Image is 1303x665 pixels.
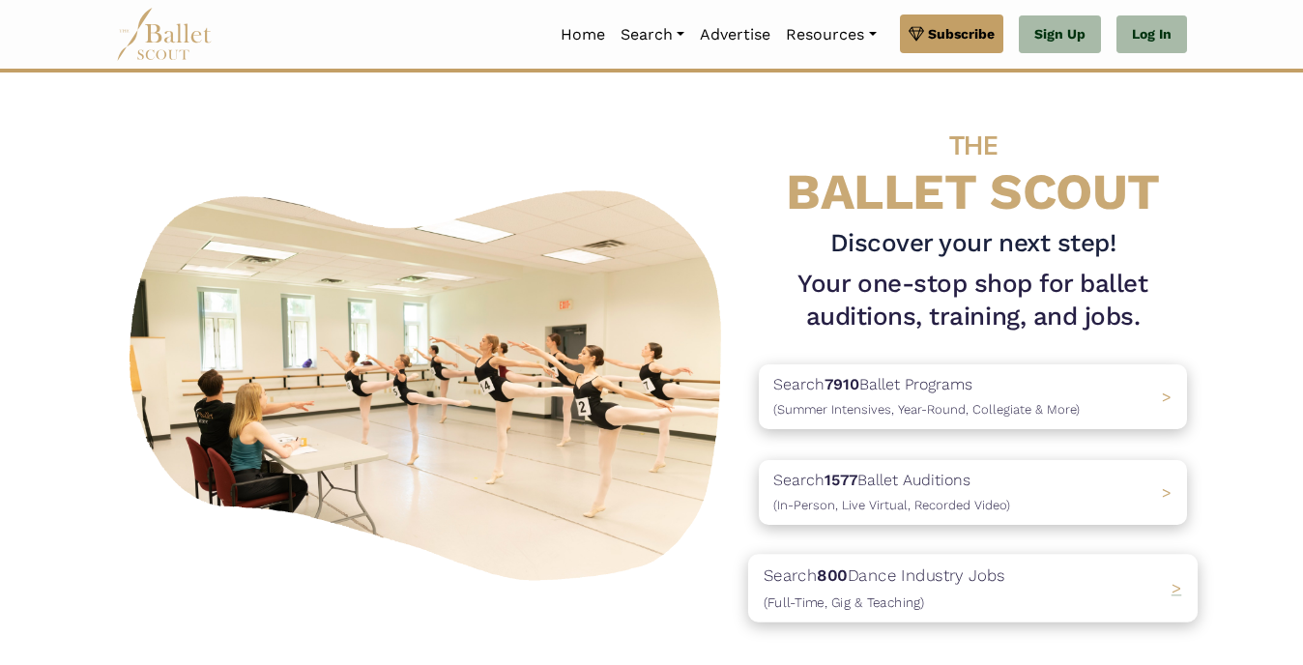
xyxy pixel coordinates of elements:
h3: Discover your next step! [759,227,1187,260]
span: > [1162,483,1172,502]
span: (Full-Time, Gig & Teaching) [764,594,925,610]
img: gem.svg [909,23,924,44]
b: 1577 [825,471,857,489]
h4: BALLET SCOUT [759,111,1187,219]
a: Search800Dance Industry Jobs(Full-Time, Gig & Teaching) > [759,556,1187,621]
a: Resources [778,14,883,55]
span: (Summer Intensives, Year-Round, Collegiate & More) [773,402,1080,417]
span: THE [949,130,998,161]
p: Search Ballet Programs [773,372,1080,421]
span: > [1172,578,1182,597]
a: Log In [1116,15,1187,54]
a: Search7910Ballet Programs(Summer Intensives, Year-Round, Collegiate & More)> [759,364,1187,429]
a: Advertise [692,14,778,55]
a: Subscribe [900,14,1003,53]
img: A group of ballerinas talking to each other in a ballet studio [116,172,743,591]
b: 7910 [825,375,859,393]
a: Sign Up [1019,15,1101,54]
p: Search Dance Industry Jobs [764,562,1005,614]
span: (In-Person, Live Virtual, Recorded Video) [773,498,1010,512]
span: Subscribe [928,23,995,44]
a: Home [553,14,613,55]
b: 800 [817,565,847,585]
a: Search1577Ballet Auditions(In-Person, Live Virtual, Recorded Video) > [759,460,1187,525]
a: Search [613,14,692,55]
h1: Your one-stop shop for ballet auditions, training, and jobs. [759,268,1187,333]
p: Search Ballet Auditions [773,468,1010,517]
span: > [1162,388,1172,406]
